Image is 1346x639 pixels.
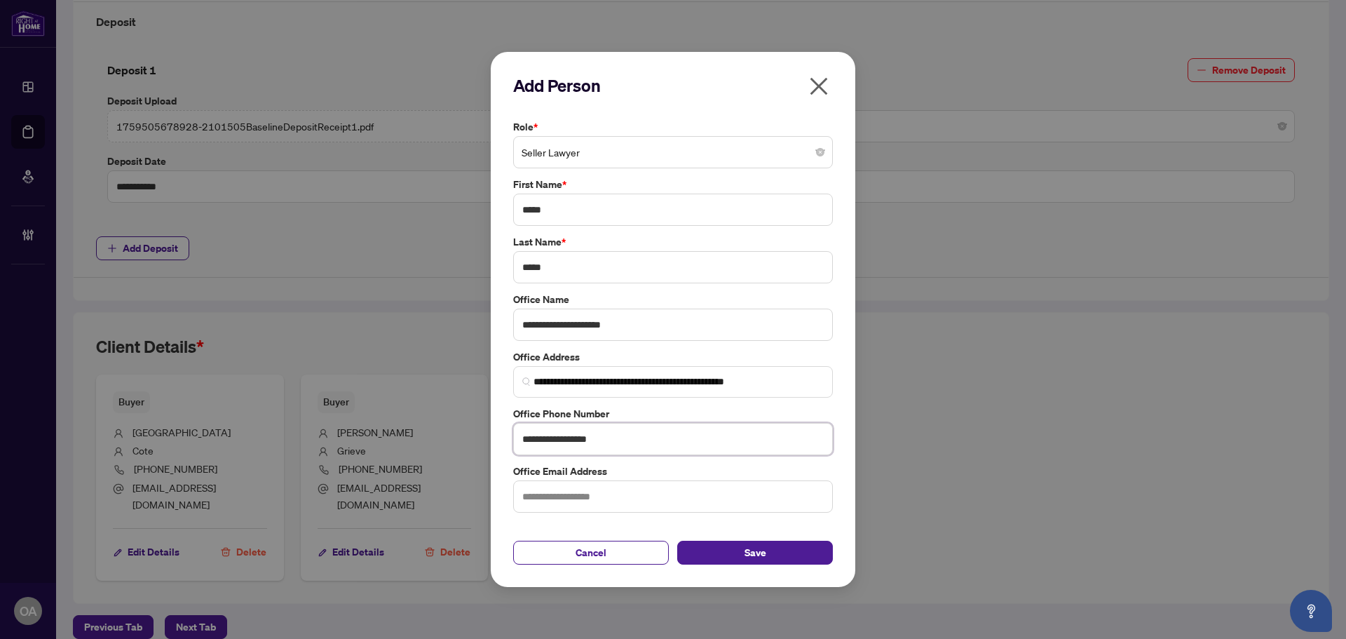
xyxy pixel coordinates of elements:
span: Seller Lawyer [522,139,824,166]
button: Cancel [513,541,669,565]
span: Cancel [576,542,606,564]
h2: Add Person [513,74,833,97]
label: Role [513,119,833,135]
label: Office Name [513,292,833,307]
span: close [808,75,830,97]
label: Office Email Address [513,464,833,479]
span: Save [745,542,766,564]
label: Last Name [513,234,833,250]
button: Save [677,541,833,565]
button: Open asap [1290,590,1332,632]
label: First Name [513,177,833,192]
label: Office Phone Number [513,406,833,422]
img: search_icon [522,377,531,386]
span: close-circle [816,148,824,156]
label: Office Address [513,349,833,365]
